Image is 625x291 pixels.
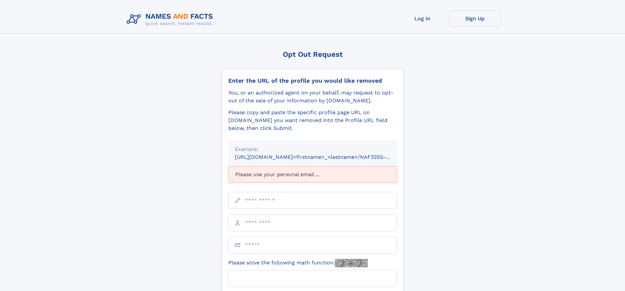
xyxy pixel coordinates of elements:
div: Enter the URL of the profile you would like removed [228,77,397,84]
small: [URL][DOMAIN_NAME]<firstname>_<lastname>/NAF325G-xxxxxxxx [235,154,409,160]
div: Please use your personal email ... [228,166,397,183]
a: Sign Up [449,10,501,27]
label: Please solve the following math function: [228,259,368,267]
div: Opt Out Request [221,50,404,58]
div: You, or an authorized agent on your behalf, may request to opt-out of the sale of your informatio... [228,89,397,105]
a: Log In [396,10,449,27]
img: Logo Names and Facts [124,10,219,28]
div: Please copy and paste the specific profile page URL on [DOMAIN_NAME] you want removed into the Pr... [228,109,397,132]
div: Example: [235,145,390,153]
